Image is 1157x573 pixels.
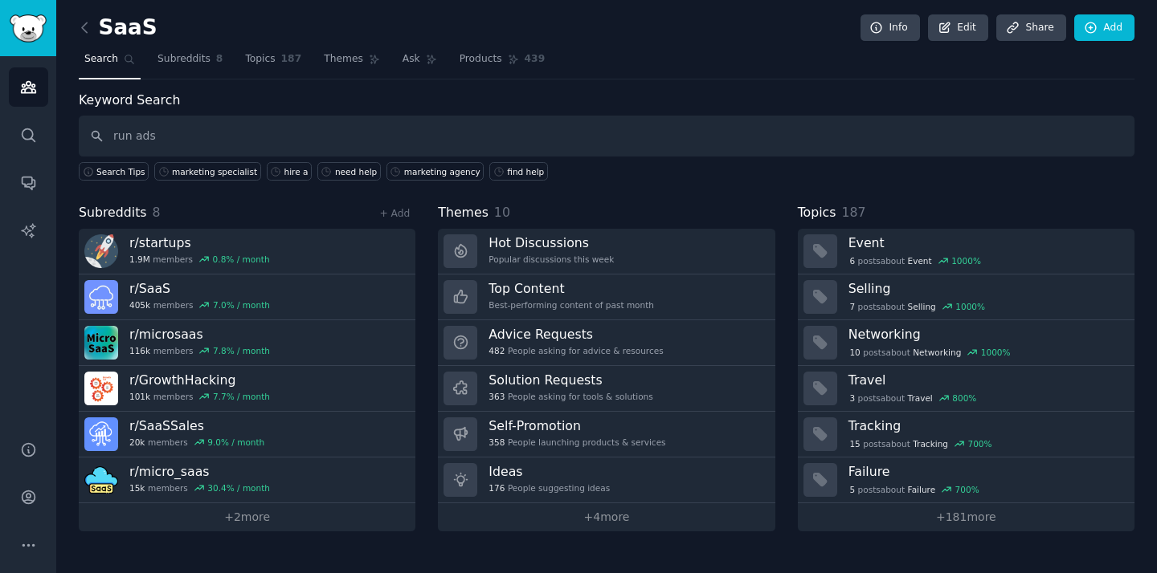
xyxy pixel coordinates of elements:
a: Themes [318,47,386,79]
a: Failure5postsaboutFailure700% [798,457,1135,503]
a: Subreddits8 [152,47,228,79]
div: Popular discussions this week [489,254,614,265]
a: Topics187 [239,47,307,79]
h3: r/ microsaas [129,326,270,343]
a: Info [861,14,920,42]
span: 8 [153,205,161,220]
span: 363 [489,391,505,402]
h3: Solution Requests [489,372,652,388]
span: 187 [841,205,865,220]
div: 7.0 % / month [213,299,270,311]
h3: Failure [848,463,1123,480]
div: 30.4 % / month [207,482,270,494]
a: Self-Promotion358People launching products & services [438,412,775,457]
a: +181more [798,503,1135,531]
div: find help [507,166,544,177]
h3: r/ GrowthHacking [129,372,270,388]
span: Themes [438,203,489,223]
a: Advice Requests482People asking for advice & resources [438,320,775,366]
a: +4more [438,503,775,531]
div: Best-performing content of past month [489,299,654,311]
div: post s about [848,254,983,268]
a: marketing specialist [154,162,260,181]
h3: Ideas [489,463,610,480]
span: Topics [798,203,836,223]
h3: r/ startups [129,234,270,251]
span: Topics [245,52,275,67]
a: Top ContentBest-performing content of past month [438,274,775,320]
div: People suggesting ideas [489,482,610,494]
div: 9.0 % / month [207,437,264,448]
div: post s about [848,482,981,497]
span: 15 [849,438,860,449]
div: hire a [284,166,309,177]
div: People launching products & services [489,437,665,448]
div: 7.8 % / month [213,345,270,356]
span: Themes [324,52,363,67]
img: SaaSSales [84,417,118,451]
h3: Event [848,234,1123,251]
span: 8 [216,52,223,67]
button: Search Tips [79,162,149,181]
span: 20k [129,437,145,448]
div: People asking for advice & resources [489,345,663,356]
div: members [129,299,270,311]
span: 1.9M [129,254,150,265]
a: Ideas176People suggesting ideas [438,457,775,503]
div: members [129,254,270,265]
img: SaaS [84,280,118,314]
div: 1000 % [955,301,985,312]
label: Keyword Search [79,92,180,108]
a: Search [79,47,141,79]
div: 0.8 % / month [213,254,270,265]
span: Travel [908,392,933,404]
a: find help [489,162,547,181]
a: +2more [79,503,415,531]
h3: r/ SaaS [129,280,270,297]
span: 5 [849,484,855,495]
span: 187 [281,52,302,67]
span: 10 [494,205,510,220]
span: 439 [525,52,546,67]
span: Search Tips [96,166,145,177]
span: Tracking [913,438,948,449]
div: People asking for tools & solutions [489,391,652,402]
span: 6 [849,255,855,266]
a: Event6postsaboutEvent1000% [798,229,1135,274]
a: Edit [928,14,988,42]
span: 15k [129,482,145,494]
a: r/micro_saas15kmembers30.4% / month [79,457,415,503]
span: 116k [129,345,150,356]
h3: Tracking [848,417,1123,434]
a: r/GrowthHacking101kmembers7.7% / month [79,366,415,412]
a: hire a [267,162,312,181]
span: Failure [908,484,936,495]
div: members [129,345,270,356]
img: microsaas [84,326,118,360]
a: r/SaaS405kmembers7.0% / month [79,274,415,320]
a: Travel3postsaboutTravel800% [798,366,1135,412]
a: marketing agency [386,162,484,181]
div: members [129,482,270,494]
a: Networking10postsaboutNetworking1000% [798,320,1135,366]
a: Ask [397,47,443,79]
a: Products439 [454,47,550,79]
h3: Top Content [489,280,654,297]
a: + Add [379,208,410,219]
h2: SaaS [79,15,157,41]
div: 1000 % [951,255,981,266]
div: post s about [848,391,978,405]
a: Tracking15postsaboutTracking700% [798,412,1135,457]
span: Products [460,52,502,67]
span: 482 [489,345,505,356]
img: GummySearch logo [10,14,47,43]
span: 176 [489,482,505,494]
div: need help [335,166,377,177]
a: r/microsaas116kmembers7.8% / month [79,320,415,366]
span: 101k [129,391,150,402]
span: 405k [129,299,150,311]
a: need help [317,162,381,181]
a: Share [996,14,1065,42]
div: members [129,391,270,402]
span: Search [84,52,118,67]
